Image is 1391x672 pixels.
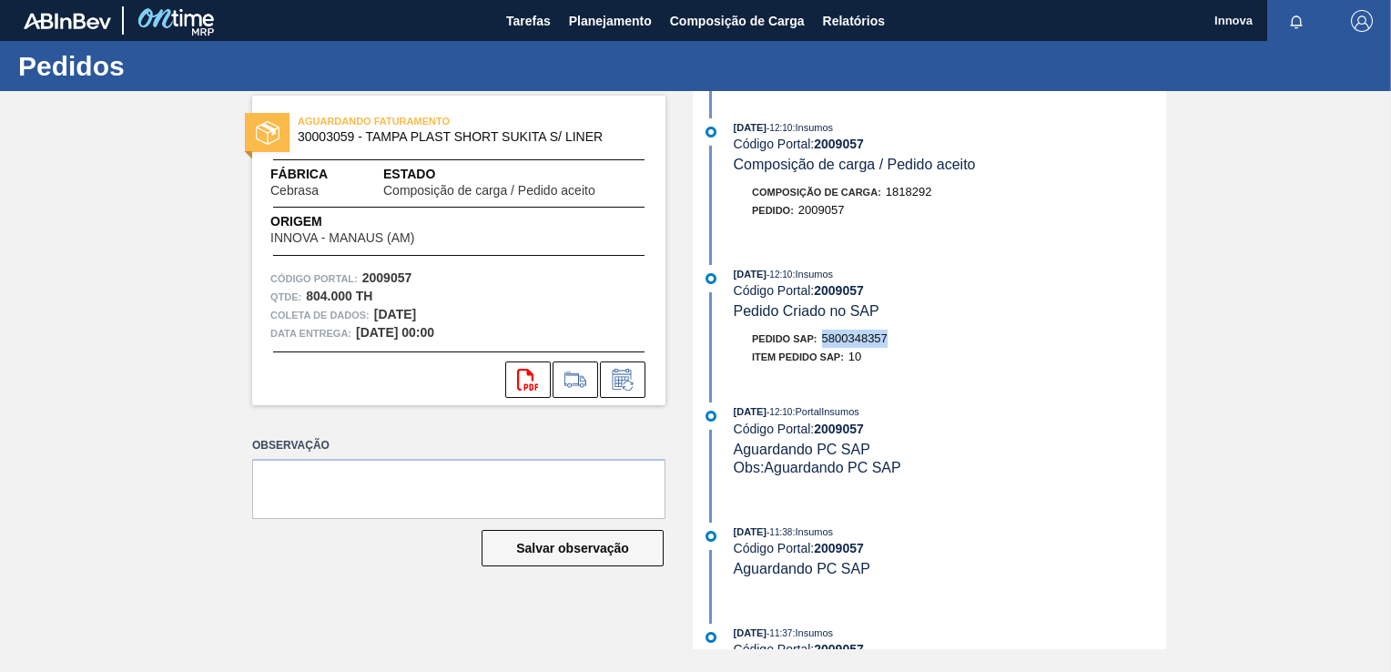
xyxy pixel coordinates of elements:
span: Composição de carga / Pedido aceito [383,184,595,198]
span: 2009057 [798,203,845,217]
span: [DATE] [734,122,767,133]
span: [DATE] [734,627,767,638]
span: Pedido SAP: [752,333,817,344]
span: Aguardando PC SAP [734,442,870,457]
span: : Insumos [792,122,833,133]
strong: 2009057 [814,541,864,555]
span: Item pedido SAP: [752,351,844,362]
span: Data entrega: [270,324,351,342]
img: atual [706,411,716,422]
span: Origem [270,212,466,231]
img: TNhmsLtSVTkK8tSr43FrP2fwEKptu5GPRR3wAAAABJRU5ErkJggg== [24,13,111,29]
span: Planejamento [569,10,652,32]
strong: 2009057 [814,642,864,657]
span: : PortalInsumos [792,406,858,417]
span: Relatórios [823,10,885,32]
strong: 2009057 [814,422,864,436]
img: Logout [1351,10,1373,32]
span: Estado [383,165,647,184]
span: - 11:37 [767,628,792,638]
strong: 804.000 TH [306,289,372,303]
label: Observação [252,433,665,459]
h1: Pedidos [18,56,341,76]
strong: 2009057 [814,283,864,298]
div: Ir para Composição de Carga [553,361,598,398]
div: Código Portal: [734,541,1166,555]
span: 1818292 [886,185,932,199]
img: atual [706,127,716,137]
span: - 12:10 [767,407,792,417]
span: AGUARDANDO FATURAMENTO [298,112,553,130]
div: Código Portal: [734,642,1166,657]
span: : Insumos [792,526,833,537]
span: - 12:10 [767,270,792,280]
span: : Insumos [792,627,833,638]
img: atual [706,531,716,542]
div: Abrir arquivo PDF [505,361,551,398]
font: Código Portal: [270,273,358,284]
span: Pedido Criado no SAP [734,303,879,319]
span: Obs: Aguardando PC SAP [734,460,901,475]
span: 30003059 - TAMPA PLAST SHORT SUKITA S/ LINER [298,130,628,144]
strong: 2009057 [814,137,864,151]
button: Salvar observação [482,530,664,566]
div: Código Portal: [734,283,1166,298]
span: Aguardando PC SAP [734,561,870,576]
div: Informar alteração no pedido [600,361,645,398]
span: Composição de Carga [670,10,805,32]
span: - 11:38 [767,527,792,537]
span: [DATE] [734,406,767,417]
span: : Insumos [792,269,833,280]
span: Composição de carga / Pedido aceito [734,157,976,172]
strong: 2009057 [362,270,412,285]
span: INNOVA - MANAUS (AM) [270,231,414,245]
span: Qtde : [270,288,301,306]
img: estado [256,121,279,145]
span: 10 [848,350,861,363]
strong: [DATE] [374,307,416,321]
img: atual [706,632,716,643]
span: Cebrasa [270,184,319,198]
span: 5800348357 [822,331,888,345]
button: Notificações [1267,8,1325,34]
div: Código Portal: [734,422,1166,436]
span: - 12:10 [767,123,792,133]
span: Coleta de dados: [270,306,370,324]
div: Código Portal: [734,137,1166,151]
span: Pedido : [752,205,794,216]
span: Composição de Carga : [752,187,881,198]
span: Fábrica [270,165,376,184]
span: Tarefas [506,10,551,32]
span: [DATE] [734,526,767,537]
img: atual [706,273,716,284]
strong: [DATE] 00:00 [356,325,434,340]
span: [DATE] [734,269,767,280]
